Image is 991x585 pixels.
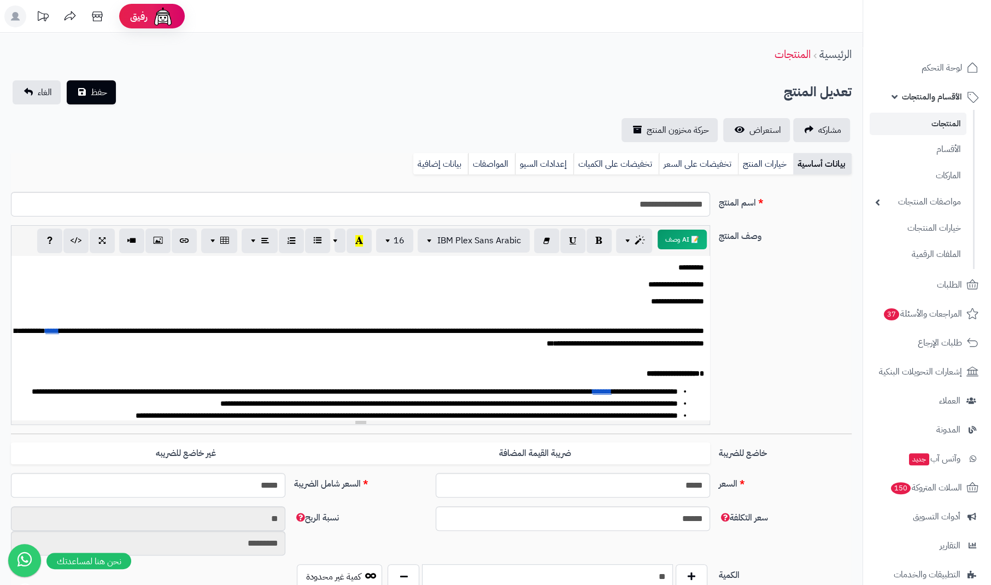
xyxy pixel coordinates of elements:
span: نسبة الربح [294,511,339,524]
a: لوحة التحكم [870,55,984,81]
span: طلبات الإرجاع [918,335,962,350]
h2: تعديل المنتج [784,81,852,103]
a: الغاء [13,80,61,104]
a: المنتجات [870,113,966,135]
label: وصف المنتج [714,225,856,243]
img: ai-face.png [152,5,174,27]
a: المنتجات [775,46,811,62]
span: سعر التكلفة [719,511,768,524]
label: خاضع للضريبة [714,442,856,460]
label: السعر شامل الضريبة [290,473,431,490]
button: 📝 AI وصف [658,230,707,249]
span: حفظ [91,86,107,99]
span: 16 [394,234,404,247]
button: حفظ [67,80,116,104]
span: 150 [891,482,911,494]
span: الغاء [38,86,52,99]
a: الطلبات [870,272,984,298]
span: المراجعات والأسئلة [883,306,962,321]
a: الماركات [870,164,966,188]
span: العملاء [939,393,960,408]
span: مشاركه [818,124,841,137]
a: إعدادات السيو [515,153,573,175]
button: 16 [376,229,413,253]
span: استعراض [749,124,781,137]
a: خيارات المنتج [738,153,793,175]
span: جديد [909,453,929,465]
span: السلات المتروكة [890,480,962,495]
label: اسم المنتج [714,192,856,209]
a: تخفيضات على السعر [659,153,738,175]
label: ضريبة القيمة المضافة [361,442,710,465]
a: المراجعات والأسئلة37 [870,301,984,327]
a: السلات المتروكة150 [870,475,984,501]
a: الأقسام [870,138,966,161]
a: مواصفات المنتجات [870,190,966,214]
a: مشاركه [793,118,850,142]
a: الرئيسية [819,46,852,62]
a: العملاء [870,388,984,414]
span: التقارير [940,538,960,553]
label: الكمية [714,564,856,582]
span: أدوات التسويق [913,509,960,524]
span: الطلبات [937,277,962,292]
span: لوحة التحكم [922,60,962,75]
a: خيارات المنتجات [870,217,966,240]
span: المدونة [936,422,960,437]
a: وآتس آبجديد [870,446,984,472]
span: الأقسام والمنتجات [902,89,962,104]
a: بيانات إضافية [413,153,468,175]
a: المدونة [870,417,984,443]
a: استعراض [723,118,790,142]
a: أدوات التسويق [870,504,984,530]
a: تخفيضات على الكميات [573,153,659,175]
span: وآتس آب [908,451,960,466]
a: إشعارات التحويلات البنكية [870,359,984,385]
a: تحديثات المنصة [29,5,56,30]
a: التقارير [870,533,984,559]
a: بيانات أساسية [793,153,852,175]
a: حركة مخزون المنتج [621,118,718,142]
span: إشعارات التحويلات البنكية [879,364,962,379]
label: غير خاضع للضريبه [11,442,360,465]
span: رفيق [130,10,148,23]
a: طلبات الإرجاع [870,330,984,356]
a: المواصفات [468,153,515,175]
span: التطبيقات والخدمات [894,567,960,582]
span: 37 [884,308,899,320]
a: الملفات الرقمية [870,243,966,266]
span: IBM Plex Sans Arabic [437,234,521,247]
button: IBM Plex Sans Arabic [418,229,530,253]
label: السعر [714,473,856,490]
span: حركة مخزون المنتج [647,124,709,137]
